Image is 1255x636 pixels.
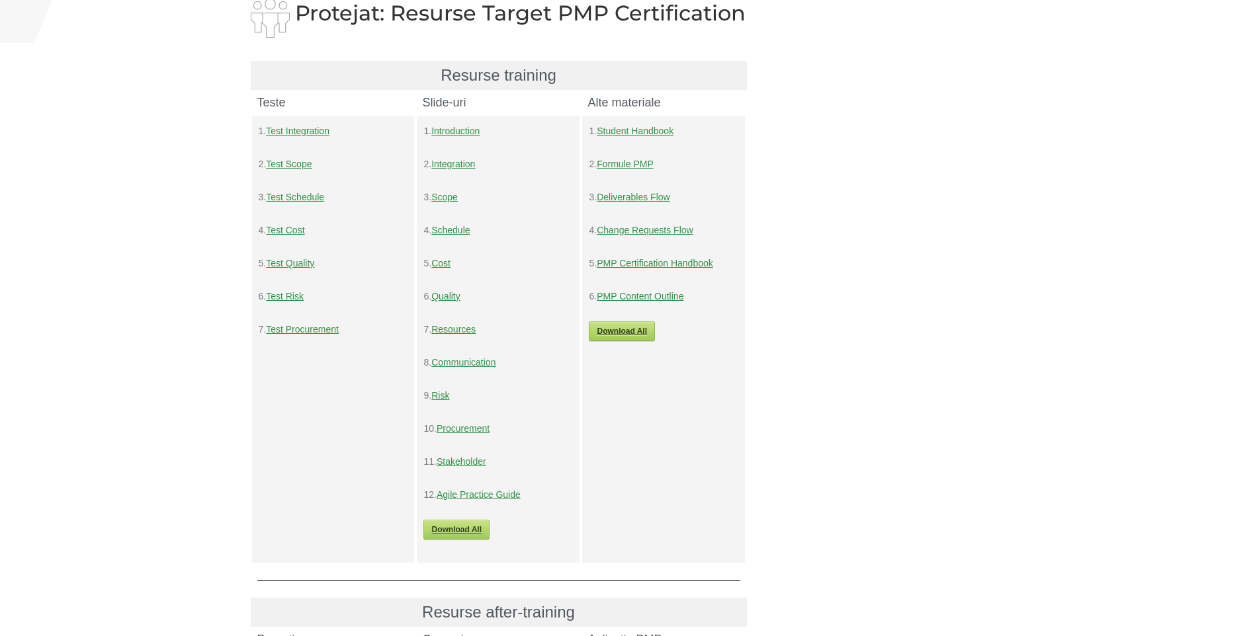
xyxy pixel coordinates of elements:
h3: Resurse training [257,67,740,83]
p: 5. [423,255,573,272]
p: 11. [423,454,573,470]
p: 2. [589,156,738,173]
p: 5. [259,255,408,272]
a: Formule PMP [597,159,654,169]
p: 7. [423,321,573,338]
a: Test Risk [266,291,304,301]
a: Student Handbook [597,126,673,136]
a: Test Scope [266,159,312,169]
h4: Teste [257,97,410,108]
p: 1. [589,123,738,139]
a: Communication [431,357,496,368]
a: Test Procurement [266,324,339,335]
a: Cost [431,258,451,268]
p: 10. [423,420,573,437]
h3: Resurse after-training [257,604,740,620]
a: Risk [431,390,449,401]
a: Change Requests Flow [597,225,693,235]
p: 2. [259,156,408,173]
h4: Alte materiale [587,97,740,108]
a: Test Cost [266,225,304,235]
a: Procurement [437,423,490,434]
p: 4. [423,222,573,239]
a: Integration [431,159,475,169]
p: 7. [259,321,408,338]
p: 6. [423,288,573,305]
a: Quality [431,291,460,301]
p: 1. [423,123,573,139]
a: Introduction [431,126,480,136]
p: 6. [589,288,738,305]
p: 2. [423,156,573,173]
a: Test Schedule [266,192,324,202]
a: Agile Practice Guide [437,489,521,500]
p: 4. [259,222,408,239]
a: Download All [423,520,490,539]
p: 4. [589,222,738,239]
a: Test Quality [266,258,314,268]
a: Resources [431,324,476,335]
p: 12. [423,487,573,503]
p: 8. [423,354,573,371]
p: 5. [589,255,738,272]
p: 1. [259,123,408,139]
a: Test Integration [266,126,329,136]
p: 9. [423,387,573,404]
a: Schedule [431,225,470,235]
a: Download All [589,321,655,341]
p: 3. [589,189,738,206]
p: 3. [259,189,408,206]
p: 6. [259,288,408,305]
h4: Slide-uri [422,97,574,108]
a: Stakeholder [437,456,486,467]
a: PMP Content Outline [597,291,683,301]
a: Scope [431,192,458,202]
a: PMP Certification Handbook [597,258,713,268]
p: 3. [423,189,573,206]
a: Deliverables Flow [597,192,670,202]
h1: Protejat: Resurse Target PMP Certification [251,1,747,24]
